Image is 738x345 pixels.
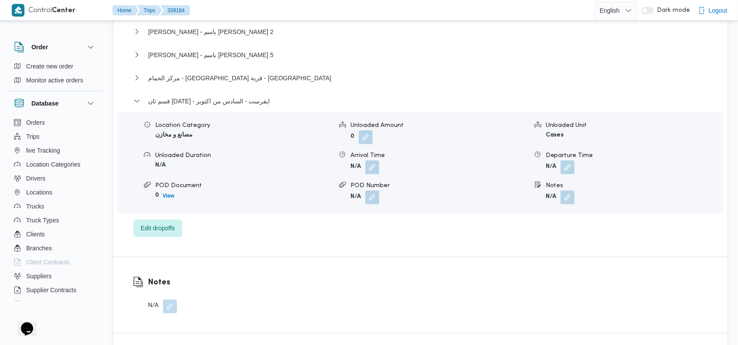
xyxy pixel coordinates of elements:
[160,5,190,16] button: 339184
[148,73,331,83] span: مركز الحمام - [GEOGRAPHIC_DATA] قرية - [GEOGRAPHIC_DATA]
[350,181,527,191] div: POD Number
[26,173,45,184] span: Drivers
[26,271,51,281] span: Suppliers
[26,243,52,253] span: Branches
[133,73,708,83] button: مركز الحمام - [GEOGRAPHIC_DATA] قرية - [GEOGRAPHIC_DATA]
[7,116,103,304] div: Database
[546,121,723,130] div: Unloaded Unit
[155,121,332,130] div: Location Category
[133,50,708,60] button: [PERSON_NAME] - باسم [PERSON_NAME] 5
[10,283,99,297] button: Supplier Contracts
[10,116,99,130] button: Orders
[546,133,564,138] b: Cases
[155,133,193,138] b: مصانع و مخازن
[14,42,96,52] button: Order
[546,151,723,161] div: Departure Time
[654,7,690,14] span: Dark mode
[350,164,361,170] b: N/A
[26,215,59,225] span: Truck Types
[26,229,45,239] span: Clients
[10,241,99,255] button: Branches
[148,27,273,37] span: [PERSON_NAME] - باسم [PERSON_NAME] 2
[159,191,178,202] button: View
[26,131,40,142] span: Trips
[26,257,70,267] span: Client Contracts
[52,7,76,14] b: Center
[350,194,361,200] b: N/A
[10,171,99,185] button: Drivers
[546,181,723,191] div: Notes
[155,193,159,198] b: 0
[695,2,731,19] button: Logout
[133,27,708,37] button: [PERSON_NAME] - باسم [PERSON_NAME] 2
[148,96,270,106] span: قسم ثان [DATE] - ايفرست - السادس من اكتوبر
[709,5,728,16] span: Logout
[26,75,83,85] span: Monitor active orders
[10,130,99,143] button: Trips
[26,299,48,309] span: Devices
[155,181,332,191] div: POD Document
[133,220,182,237] button: Edit dropoffs
[12,4,24,17] img: X8yXhbKr1z7QwAAAABJRU5ErkJggg==
[10,269,99,283] button: Suppliers
[10,227,99,241] button: Clients
[26,61,73,72] span: Create new order
[26,285,76,295] span: Supplier Contracts
[10,73,99,87] button: Monitor active orders
[9,310,37,336] iframe: chat widget
[10,199,99,213] button: Trucks
[7,59,103,91] div: Order
[10,255,99,269] button: Client Contracts
[26,117,45,128] span: Orders
[155,163,166,168] b: N/A
[26,201,44,212] span: Trucks
[31,42,48,52] h3: Order
[26,187,52,198] span: Locations
[546,164,556,170] b: N/A
[10,213,99,227] button: Truck Types
[31,98,58,109] h3: Database
[10,157,99,171] button: Location Categories
[350,151,527,161] div: Arrival Time
[350,134,354,140] b: 0
[112,5,139,16] button: Home
[155,151,332,161] div: Unloaded Duration
[133,96,708,106] button: قسم ثان [DATE] - ايفرست - السادس من اكتوبر
[118,113,723,213] div: قسم ثان [DATE] - ايفرست - السادس من اكتوبر
[10,297,99,311] button: Devices
[10,143,99,157] button: live Tracking
[10,185,99,199] button: Locations
[137,5,162,16] button: Trips
[26,145,60,156] span: live Tracking
[148,277,177,289] h3: Notes
[148,300,177,314] div: N/A
[148,50,273,60] span: [PERSON_NAME] - باسم [PERSON_NAME] 5
[26,159,81,170] span: Location Categories
[141,223,175,234] span: Edit dropoffs
[163,193,174,199] b: View
[14,98,96,109] button: Database
[10,59,99,73] button: Create new order
[546,194,556,200] b: N/A
[350,121,527,130] div: Unloaded Amount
